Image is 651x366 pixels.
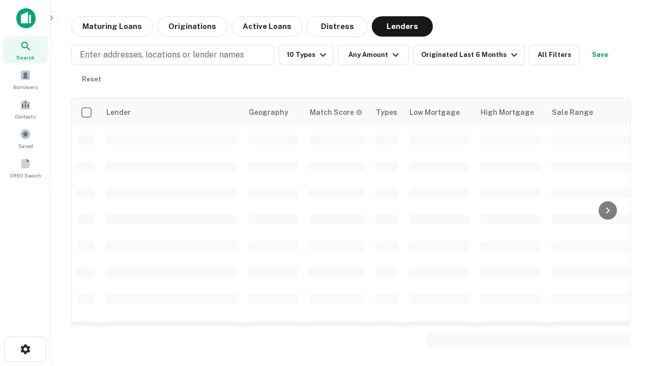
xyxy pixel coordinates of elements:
button: Originated Last 6 Months [413,45,525,65]
span: Borrowers [13,83,38,91]
button: All Filters [529,45,580,65]
th: Low Mortgage [403,98,475,127]
div: Originated Last 6 Months [421,49,520,61]
th: Sale Range [546,98,637,127]
div: Capitalize uses an advanced AI algorithm to match your search with the best lender. The match sco... [310,107,363,118]
img: capitalize-icon.png [16,8,36,28]
button: 10 Types [279,45,334,65]
a: SREO Search [3,154,48,181]
p: Enter addresses, locations or lender names [80,49,244,61]
th: Geography [243,98,304,127]
button: Originations [157,16,227,37]
button: Enter addresses, locations or lender names [71,45,275,65]
div: Types [376,106,397,118]
button: Active Loans [231,16,303,37]
button: Lenders [372,16,433,37]
h6: Match Score [310,107,361,118]
a: Search [3,36,48,64]
th: High Mortgage [475,98,546,127]
span: Search [16,53,35,62]
a: Saved [3,125,48,152]
span: SREO Search [10,171,41,179]
th: Capitalize uses an advanced AI algorithm to match your search with the best lender. The match sco... [304,98,370,127]
div: High Mortgage [481,106,534,118]
div: Lender [106,106,131,118]
div: Sale Range [552,106,593,118]
button: Reset [75,69,108,89]
a: Borrowers [3,66,48,93]
div: Geography [249,106,288,118]
div: Low Mortgage [409,106,460,118]
th: Types [370,98,403,127]
button: Maturing Loans [71,16,153,37]
span: Contacts [15,112,36,120]
button: Any Amount [338,45,409,65]
a: Contacts [3,95,48,123]
iframe: Chat Widget [600,252,651,301]
th: Lender [100,98,243,127]
button: Save your search to get updates of matches that match your search criteria. [584,45,616,65]
span: Saved [18,142,33,150]
button: Distress [307,16,368,37]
